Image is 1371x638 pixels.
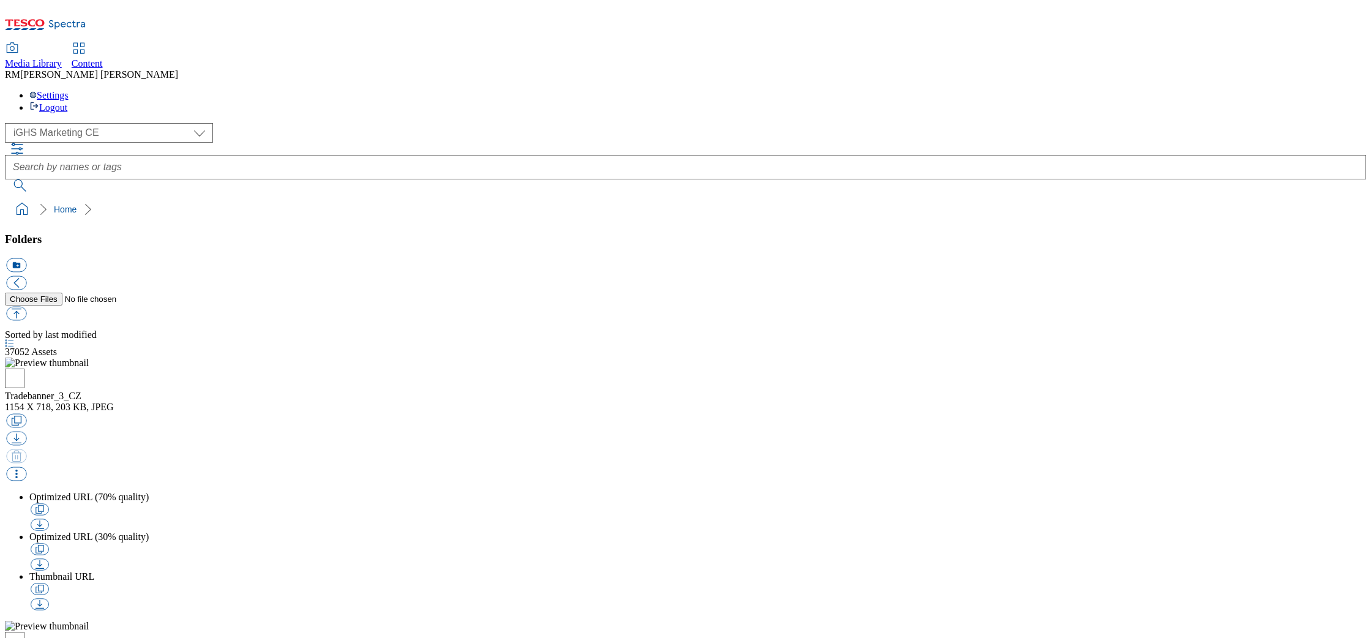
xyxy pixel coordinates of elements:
[5,43,62,69] a: Media Library
[29,492,149,502] span: Optimized URL (70% quality)
[20,69,178,80] span: [PERSON_NAME] [PERSON_NAME]
[12,200,32,219] a: home
[29,90,69,100] a: Settings
[5,391,1366,402] div: Tradebanner_3_CZ
[54,205,77,214] a: Home
[5,621,89,632] img: Preview thumbnail
[5,402,1366,413] div: 1154 X 718, 203 KB, JPEG
[72,58,103,69] span: Content
[5,155,1366,179] input: Search by names or tags
[29,571,94,582] span: Thumbnail URL
[5,69,20,80] span: RM
[5,198,1366,221] nav: breadcrumb
[5,347,31,357] span: 37052
[5,233,1366,246] h3: Folders
[5,347,57,357] span: Assets
[5,58,62,69] span: Media Library
[5,329,97,340] span: Sorted by last modified
[5,358,89,369] img: Preview thumbnail
[29,102,67,113] a: Logout
[72,43,103,69] a: Content
[29,531,149,542] span: Optimized URL (30% quality)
